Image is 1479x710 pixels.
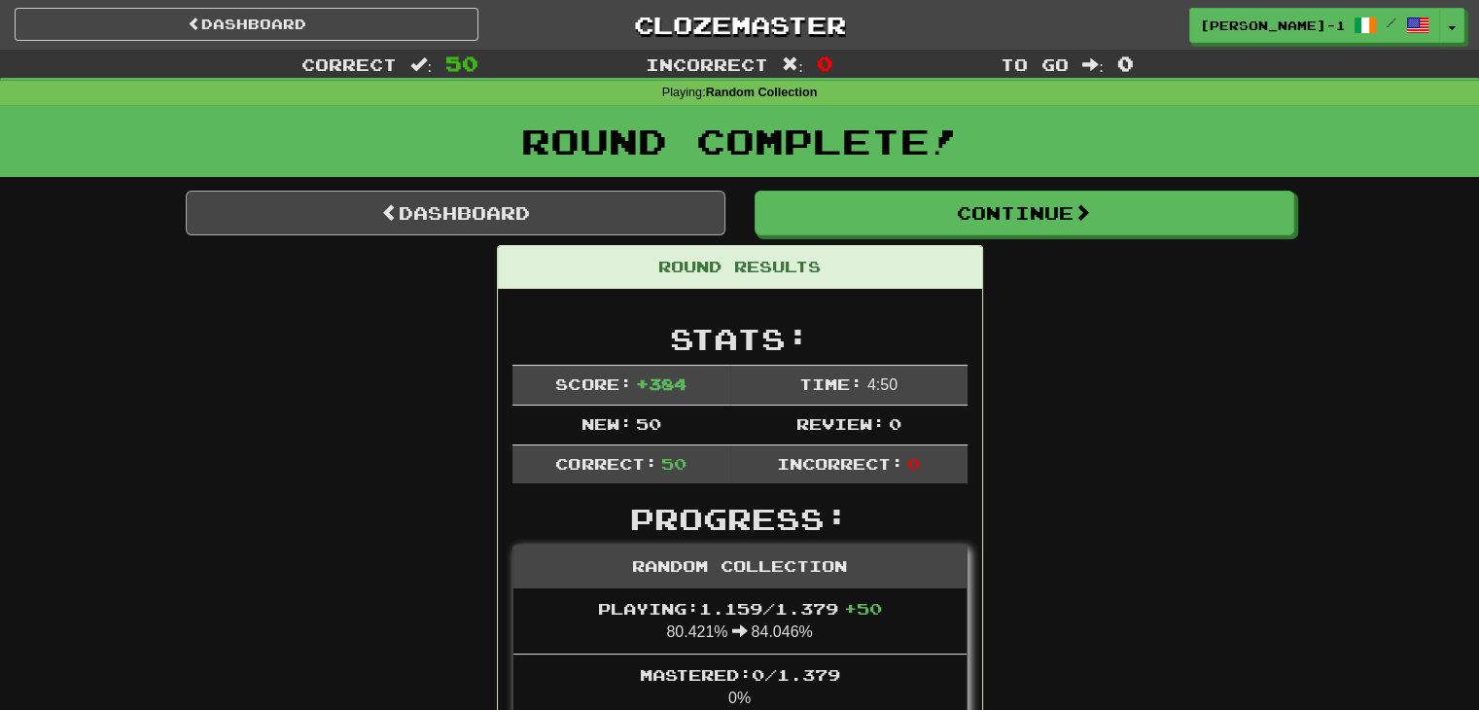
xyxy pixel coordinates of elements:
[555,454,656,473] span: Correct:
[1082,56,1104,73] span: :
[661,454,687,473] span: 50
[445,52,478,75] span: 50
[907,454,920,473] span: 0
[1001,54,1069,74] span: To go
[844,599,882,618] span: + 50
[598,599,882,618] span: Playing: 1.159 / 1.379
[817,52,833,75] span: 0
[513,546,967,588] div: Random Collection
[1117,52,1134,75] span: 0
[799,374,863,393] span: Time:
[1387,16,1396,29] span: /
[1200,17,1344,34] span: [PERSON_NAME]-1995
[512,323,968,355] h2: Stats:
[706,86,818,99] strong: Random Collection
[755,191,1294,235] button: Continue
[301,54,397,74] span: Correct
[1189,8,1440,43] a: [PERSON_NAME]-1995 /
[777,454,903,473] span: Incorrect:
[636,414,661,433] span: 50
[513,588,967,655] li: 80.421% 84.046%
[7,122,1472,160] h1: Round Complete!
[782,56,803,73] span: :
[636,374,687,393] span: + 384
[508,8,971,42] a: Clozemaster
[867,376,898,393] span: 4 : 50
[795,414,884,433] span: Review:
[410,56,432,73] span: :
[555,374,631,393] span: Score:
[186,191,725,235] a: Dashboard
[15,8,478,41] a: Dashboard
[640,665,840,684] span: Mastered: 0 / 1.379
[581,414,631,433] span: New:
[889,414,901,433] span: 0
[512,503,968,535] h2: Progress:
[498,246,982,289] div: Round Results
[646,54,768,74] span: Incorrect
